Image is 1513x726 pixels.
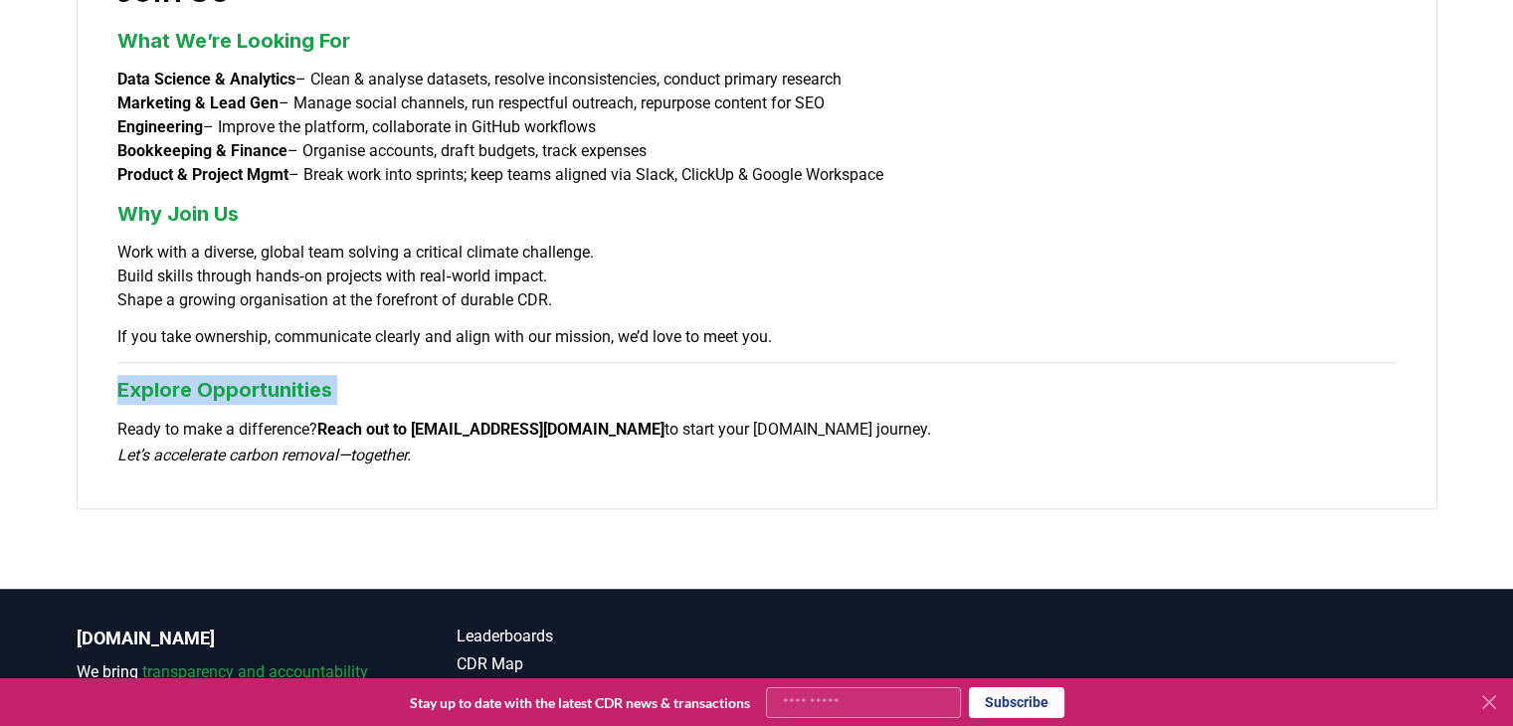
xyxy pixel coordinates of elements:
[317,420,664,439] strong: Reach out to [EMAIL_ADDRESS][DOMAIN_NAME]
[117,375,1397,405] h3: Explore Opportunities
[117,139,1397,163] li: – Organise accounts, draft budgets, track expenses
[117,117,203,136] strong: Engineering
[117,199,1397,229] h3: Why Join Us
[117,446,411,464] em: Let’s accelerate carbon removal—together.
[117,324,1397,350] p: If you take ownership, communicate clearly and align with our mission, we’d love to meet you.
[117,68,1397,91] li: – Clean & analyse datasets, resolve inconsistencies, conduct primary research
[77,625,377,652] p: [DOMAIN_NAME]
[117,163,1397,187] li: – Break work into sprints; keep teams aligned via Slack, ClickUp & Google Workspace
[117,26,1397,56] h3: What We’re Looking For
[117,288,1397,312] li: Shape a growing organisation at the forefront of durable CDR.
[117,417,1397,468] p: Ready to make a difference? to start your [DOMAIN_NAME] journey.
[117,165,288,184] strong: Product & Project Mgmt
[117,241,1397,265] li: Work with a diverse, global team solving a critical climate challenge.
[117,115,1397,139] li: – Improve the platform, collaborate in GitHub workflows
[77,660,377,708] p: We bring to the durable carbon removal market
[117,265,1397,288] li: Build skills through hands‑on projects with real‑world impact.
[457,625,757,648] a: Leaderboards
[117,70,295,89] strong: Data Science & Analytics
[457,652,757,676] a: CDR Map
[117,141,287,160] strong: Bookkeeping & Finance
[117,91,1397,115] li: – Manage social channels, run respectful outreach, repurpose content for SEO
[117,93,279,112] strong: Marketing & Lead Gen
[142,662,368,681] span: transparency and accountability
